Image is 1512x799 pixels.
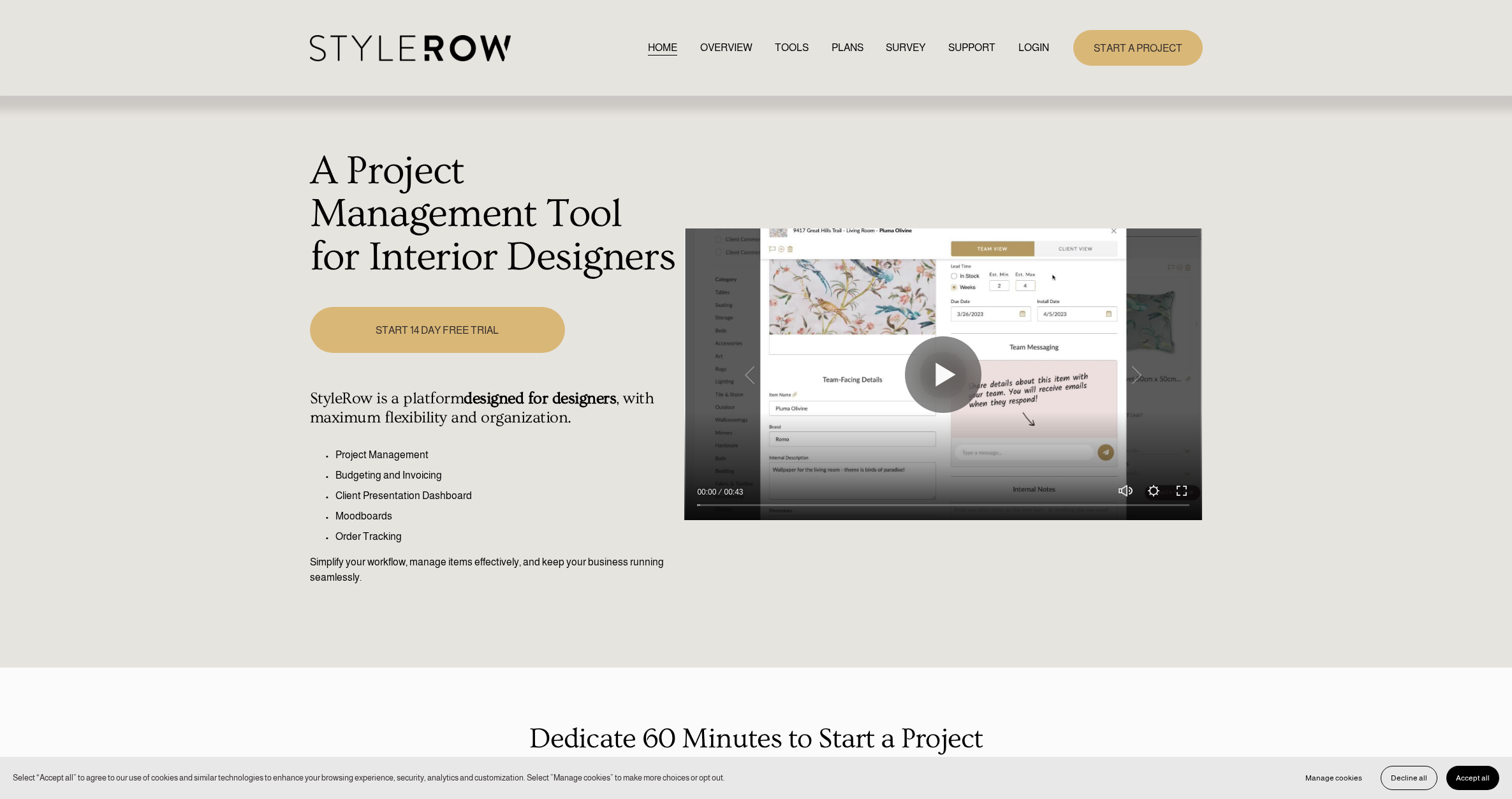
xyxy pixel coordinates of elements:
span: SUPPORT [948,40,995,56]
a: START A PROJECT [1073,30,1203,65]
img: StyleRow [310,35,511,61]
p: Dedicate 60 Minutes to Start a Project [310,717,1203,760]
h1: A Project Management Tool for Interior Designers [310,150,678,280]
div: Current time [697,486,719,498]
p: Moodboards [335,509,678,524]
span: Manage cookies [1305,773,1362,782]
a: START 14 DAY FREE TRIAL [310,307,565,352]
button: Decline all [1381,766,1437,790]
input: Seek [697,500,1189,509]
a: OVERVIEW [700,39,752,56]
p: Client Presentation Dashboard [335,488,678,504]
div: Duration [719,486,746,498]
p: Project Management [335,447,678,463]
a: TOOLS [775,39,809,56]
a: SURVEY [886,39,925,56]
span: Accept all [1456,773,1490,782]
p: Order Tracking [335,529,678,544]
a: HOME [648,39,677,56]
button: Play [905,336,981,413]
p: Select “Accept all” to agree to our use of cookies and similar technologies to enhance your brows... [13,772,725,784]
a: LOGIN [1018,39,1049,56]
h4: StyleRow is a platform , with maximum flexibility and organization. [310,389,678,428]
strong: designed for designers [464,389,616,408]
span: Decline all [1391,773,1427,782]
a: PLANS [832,39,863,56]
button: Accept all [1446,766,1499,790]
a: folder dropdown [948,39,995,56]
p: Budgeting and Invoicing [335,468,678,483]
p: Simplify your workflow, manage items effectively, and keep your business running seamlessly. [310,555,678,585]
button: Manage cookies [1296,766,1372,790]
